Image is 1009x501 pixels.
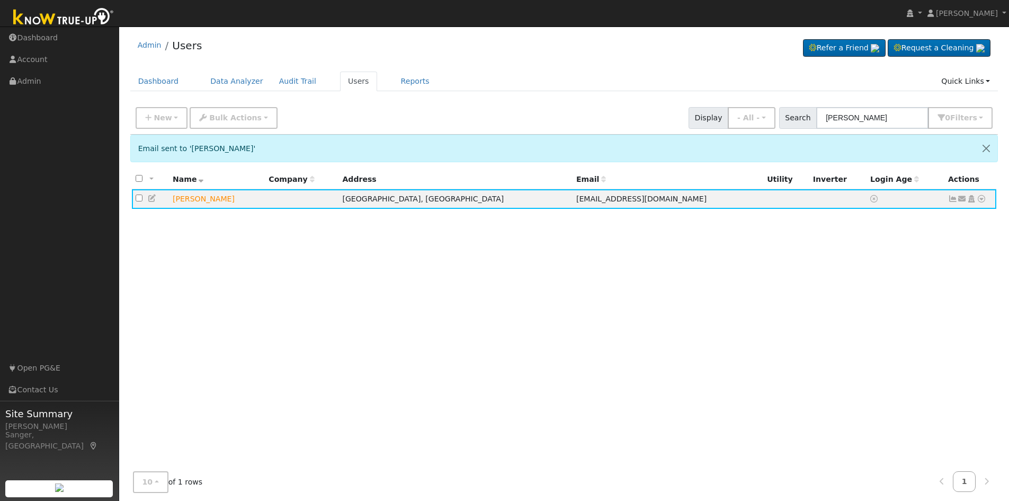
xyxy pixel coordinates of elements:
a: Map [89,442,99,450]
span: Name [173,175,204,183]
td: Lead [169,189,265,209]
a: Login As [967,195,976,203]
input: Search [816,107,928,129]
span: New [154,113,172,122]
img: Know True-Up [8,6,119,30]
span: Company name [269,175,314,183]
button: New [136,107,188,129]
span: [PERSON_NAME] [936,9,998,17]
div: Utility [767,174,806,185]
span: Site Summary [5,407,113,421]
span: Bulk Actions [209,113,262,122]
a: Other actions [977,194,986,205]
a: Refer a Friend [803,39,886,57]
a: siva135@yahoo.com [958,194,967,205]
a: Admin [138,41,162,49]
span: 10 [142,478,153,486]
button: 0Filters [928,107,993,129]
div: [PERSON_NAME] [5,421,113,432]
span: Email sent to '[PERSON_NAME]' [138,144,256,153]
button: Close [975,135,997,161]
span: s [972,113,977,122]
span: Email [576,175,606,183]
img: retrieve [976,44,985,52]
span: Days since last login [870,175,919,183]
span: [EMAIL_ADDRESS][DOMAIN_NAME] [576,195,707,203]
a: Not connected [948,195,958,203]
a: Users [172,39,202,52]
div: Inverter [813,174,863,185]
div: Actions [948,174,993,185]
a: Reports [393,72,437,91]
a: 1 [953,471,976,492]
img: retrieve [871,44,879,52]
a: Quick Links [933,72,998,91]
button: Bulk Actions [190,107,277,129]
div: Address [342,174,568,185]
a: No login access [870,195,880,203]
span: of 1 rows [133,471,203,493]
a: Data Analyzer [202,72,271,91]
a: Audit Trail [271,72,324,91]
span: Filter [950,113,977,122]
td: [GEOGRAPHIC_DATA], [GEOGRAPHIC_DATA] [338,189,573,209]
a: Users [340,72,377,91]
button: 10 [133,471,168,493]
img: retrieve [55,484,64,492]
a: Dashboard [130,72,187,91]
button: - All - [728,107,775,129]
div: Sanger, [GEOGRAPHIC_DATA] [5,429,113,452]
span: Search [779,107,817,129]
a: Request a Cleaning [888,39,990,57]
span: Display [689,107,728,129]
a: Edit User [148,194,157,203]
